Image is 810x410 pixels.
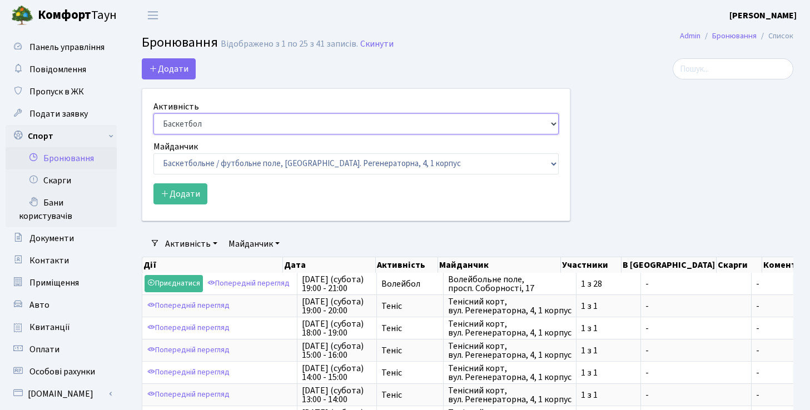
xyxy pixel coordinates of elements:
[29,277,79,289] span: Приміщення
[756,391,795,399] span: -
[581,324,636,333] span: 1 з 1
[438,257,561,273] th: Майданчик
[139,6,167,24] button: Переключити навігацію
[712,30,757,42] a: Бронювання
[29,41,105,53] span: Панель управління
[6,125,117,147] a: Спорт
[145,275,203,292] a: Приєднатися
[38,6,117,25] span: Таун
[756,279,795,288] span: -
[756,346,795,355] span: -
[29,343,59,356] span: Оплати
[302,386,372,404] span: [DATE] (субота) 13:00 - 14:00
[381,302,439,311] span: Теніс
[756,302,795,311] span: -
[6,192,117,227] a: Бани користувачів
[6,338,117,361] a: Оплати
[645,391,747,399] span: -
[581,391,636,399] span: 1 з 1
[142,33,218,52] span: Бронювання
[6,272,117,294] a: Приміщення
[448,342,572,359] span: Тенісний корт, вул. Регенераторна, 4, 1 корпус
[6,58,117,81] a: Повідомлення
[142,58,196,79] button: Додати
[6,36,117,58] a: Панель управління
[381,346,439,355] span: Теніс
[145,342,232,359] a: Попередній перегляд
[153,140,198,153] label: Майданчик
[153,100,199,113] label: Активність
[145,297,232,314] a: Попередній перегляд
[302,297,372,315] span: [DATE] (субота) 19:00 - 20:00
[645,324,747,333] span: -
[29,254,69,267] span: Контакти
[376,257,438,273] th: Активність
[11,4,33,27] img: logo.png
[145,319,232,337] a: Попередній перегляд
[756,324,795,333] span: -
[645,279,747,288] span: -
[145,364,232,381] a: Попередній перегляд
[561,257,622,273] th: Участники
[360,39,394,49] a: Скинути
[29,63,86,76] span: Повідомлення
[161,234,222,253] a: Активність
[448,275,572,293] span: Волейбольне поле, просп. Соборності, 17
[729,9,797,22] a: [PERSON_NAME]
[581,302,636,311] span: 1 з 1
[717,257,762,273] th: Скарги
[756,368,795,377] span: -
[448,364,572,382] span: Тенісний корт, вул. Регенераторна, 4, 1 корпус
[6,316,117,338] a: Квитанції
[381,324,439,333] span: Теніс
[6,249,117,272] a: Контакти
[6,103,117,125] a: Подати заявку
[6,147,117,169] a: Бронювання
[581,346,636,355] span: 1 з 1
[29,108,88,120] span: Подати заявку
[757,30,793,42] li: Список
[302,275,372,293] span: [DATE] (субота) 19:00 - 21:00
[645,368,747,377] span: -
[6,361,117,383] a: Особові рахунки
[29,366,95,378] span: Особові рахунки
[645,302,747,311] span: -
[302,364,372,382] span: [DATE] (субота) 14:00 - 15:00
[381,368,439,377] span: Теніс
[145,386,232,403] a: Попередній перегляд
[448,386,572,404] span: Тенісний корт, вул. Регенераторна, 4, 1 корпус
[29,232,74,244] span: Документи
[663,24,810,48] nav: breadcrumb
[6,169,117,192] a: Скарги
[381,279,439,288] span: Волейбол
[221,39,358,49] div: Відображено з 1 по 25 з 41 записів.
[6,383,117,405] a: [DOMAIN_NAME]
[448,297,572,315] span: Тенісний корт, вул. Регенераторна, 4, 1 корпус
[645,346,747,355] span: -
[6,227,117,249] a: Документи
[29,321,70,333] span: Квитанції
[448,319,572,337] span: Тенісний корт, вул. Регенераторна, 4, 1 корпус
[142,257,283,273] th: Дії
[581,279,636,288] span: 1 з 28
[6,81,117,103] a: Пропуск в ЖК
[302,319,372,337] span: [DATE] (субота) 18:00 - 19:00
[224,234,284,253] a: Майданчик
[283,257,376,273] th: Дата
[38,6,91,24] b: Комфорт
[581,368,636,377] span: 1 з 1
[6,294,117,316] a: Авто
[680,30,700,42] a: Admin
[29,86,84,98] span: Пропуск в ЖК
[622,257,717,273] th: В [GEOGRAPHIC_DATA]
[153,183,207,204] button: Додати
[302,342,372,359] span: [DATE] (субота) 15:00 - 16:00
[673,58,793,79] input: Пошук...
[205,275,292,292] a: Попередній перегляд
[381,391,439,399] span: Теніс
[29,299,49,311] span: Авто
